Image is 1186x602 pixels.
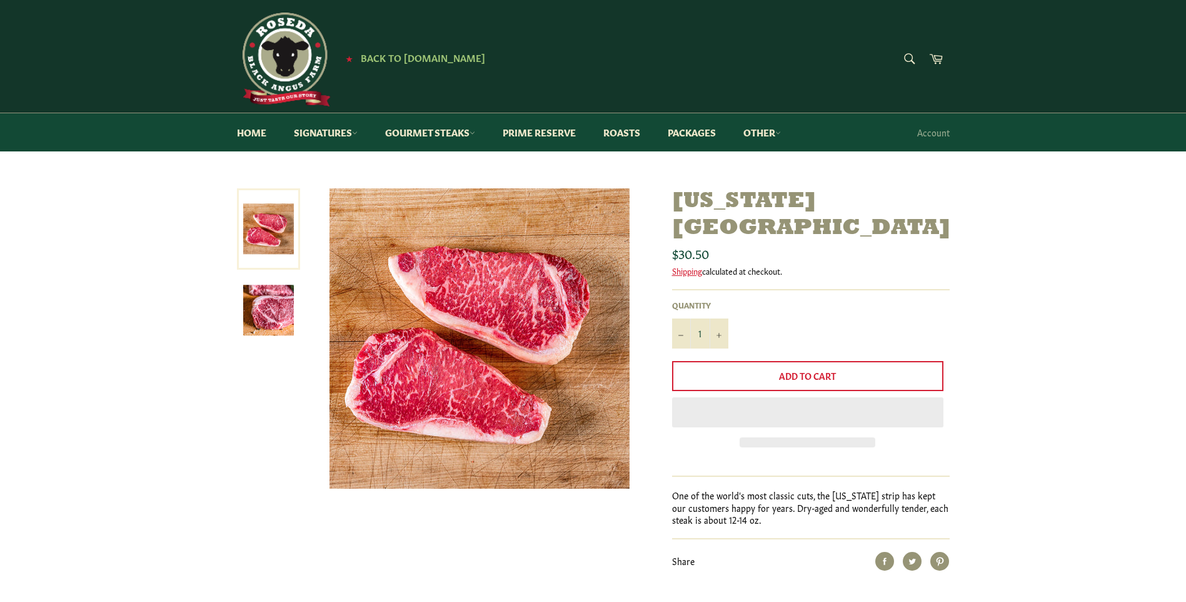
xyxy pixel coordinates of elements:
span: ★ [346,53,353,63]
a: Shipping [672,265,702,277]
a: Gourmet Steaks [373,113,488,151]
span: Add to Cart [779,369,836,382]
label: Quantity [672,300,728,310]
a: Home [224,113,279,151]
button: Increase item quantity by one [710,319,728,349]
span: Share [672,554,695,567]
p: One of the world's most classic cuts, the [US_STATE] strip has kept our customers happy for years... [672,489,950,526]
a: ★ Back to [DOMAIN_NAME] [339,53,485,63]
a: Packages [655,113,728,151]
img: Roseda Beef [237,13,331,106]
h1: [US_STATE][GEOGRAPHIC_DATA] [672,188,950,242]
button: Reduce item quantity by one [672,319,691,349]
a: Prime Reserve [490,113,588,151]
span: Back to [DOMAIN_NAME] [361,51,485,64]
img: New York Strip [243,285,294,335]
span: $30.50 [672,244,709,262]
a: Roasts [591,113,653,151]
a: Other [731,113,793,151]
a: Signatures [281,113,370,151]
button: Add to Cart [672,361,943,391]
img: New York Strip [329,188,630,489]
div: calculated at checkout. [672,265,950,277]
a: Account [911,114,956,151]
